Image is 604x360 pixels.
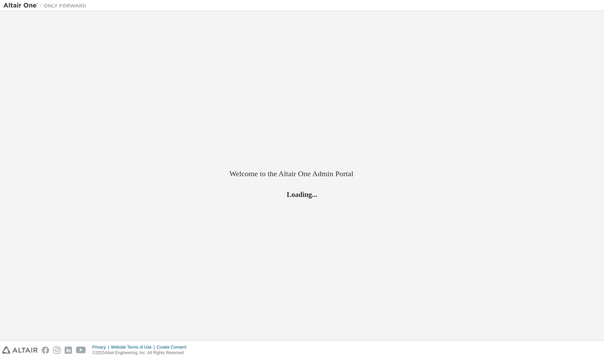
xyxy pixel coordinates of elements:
[230,169,375,179] h2: Welcome to the Altair One Admin Portal
[42,347,49,354] img: facebook.svg
[3,2,90,9] img: Altair One
[53,347,61,354] img: instagram.svg
[111,344,157,350] div: Website Terms of Use
[92,350,191,356] p: © 2025 Altair Engineering, Inc. All Rights Reserved.
[65,347,72,354] img: linkedin.svg
[2,347,38,354] img: altair_logo.svg
[157,344,190,350] div: Cookie Consent
[230,190,375,199] h2: Loading...
[76,347,86,354] img: youtube.svg
[92,344,111,350] div: Privacy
